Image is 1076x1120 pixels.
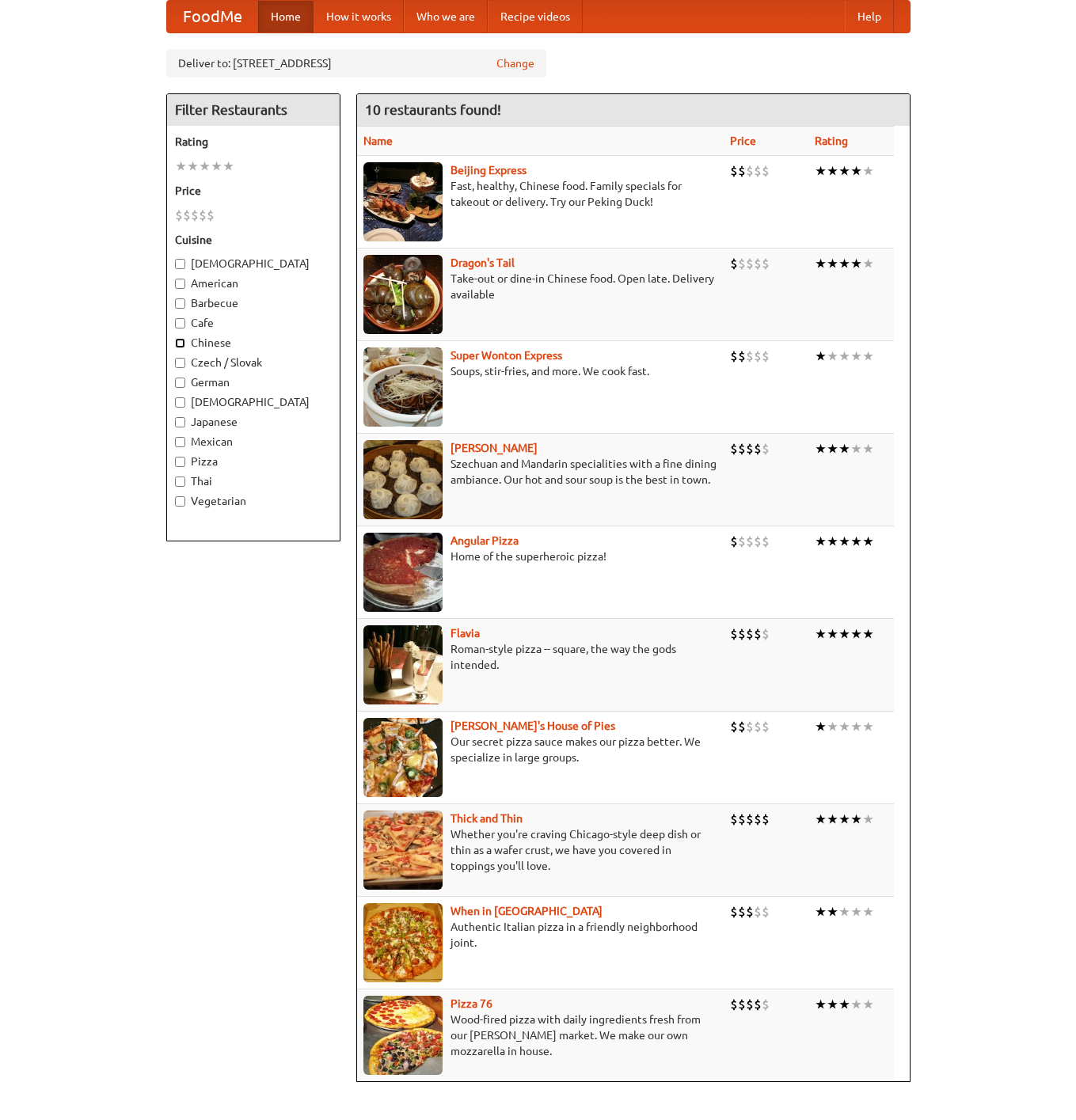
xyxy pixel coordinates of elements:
[754,255,762,272] li: $
[175,183,332,199] h5: Price
[862,533,874,550] li: ★
[862,162,874,180] li: ★
[850,996,862,1013] li: ★
[363,456,718,488] p: Szechuan and Mandarin specialities with a fine dining ambiance. Our hot and sour soup is the best...
[762,347,770,365] li: $
[815,718,827,735] li: ★
[738,533,746,550] li: $
[850,718,862,735] li: ★
[175,207,183,224] li: $
[738,718,746,735] li: $
[730,255,738,272] li: $
[258,1,314,32] a: Home
[363,996,443,1075] img: pizza76.jpg
[451,719,615,732] a: [PERSON_NAME]'s House of Pies
[496,55,534,71] a: Change
[451,905,603,917] a: When in [GEOGRAPHIC_DATA]
[363,255,443,334] img: dragon.jpg
[827,533,838,550] li: ★
[754,533,762,550] li: $
[827,255,838,272] li: ★
[762,996,770,1013] li: $
[845,1,894,32] a: Help
[363,641,718,673] p: Roman-style pizza -- square, the way the gods intended.
[175,374,332,390] label: German
[730,347,738,365] li: $
[199,158,211,175] li: ★
[363,718,443,797] img: luigis.jpg
[838,533,850,550] li: ★
[175,318,185,328] input: Cafe
[738,255,746,272] li: $
[175,256,332,271] label: [DEMOGRAPHIC_DATA]
[451,164,527,177] a: Beijing Express
[838,811,850,828] li: ★
[175,434,332,450] label: Mexican
[187,158,199,175] li: ★
[363,363,718,379] p: Soups, stir-fries, and more. We cook fast.
[404,1,488,32] a: Who we are
[762,162,770,180] li: $
[838,625,850,643] li: ★
[838,996,850,1013] li: ★
[175,417,185,427] input: Japanese
[451,997,492,1010] a: Pizza 76
[827,347,838,365] li: ★
[488,1,583,32] a: Recipe videos
[838,162,850,180] li: ★
[451,812,523,825] a: Thick and Thin
[754,996,762,1013] li: $
[363,826,718,874] p: Whether you're craving Chicago-style deep dish or thin as a wafer crust, we have you covered in t...
[363,734,718,765] p: Our secret pizza sauce makes our pizza better. We specialize in large groups.
[754,903,762,921] li: $
[762,533,770,550] li: $
[838,903,850,921] li: ★
[762,625,770,643] li: $
[730,440,738,457] li: $
[175,158,187,175] li: ★
[746,903,754,921] li: $
[827,162,838,180] li: ★
[451,256,515,269] b: Dragon's Tail
[207,207,215,224] li: $
[815,347,827,365] li: ★
[862,996,874,1013] li: ★
[815,811,827,828] li: ★
[738,625,746,643] li: $
[451,442,538,454] a: [PERSON_NAME]
[175,397,185,408] input: [DEMOGRAPHIC_DATA]
[363,903,443,982] img: wheninrome.jpg
[451,627,480,640] a: Flavia
[175,315,332,331] label: Cafe
[175,457,185,467] input: Pizza
[754,440,762,457] li: $
[175,476,185,487] input: Thai
[746,440,754,457] li: $
[754,811,762,828] li: $
[363,440,443,519] img: shandong.jpg
[730,533,738,550] li: $
[754,718,762,735] li: $
[738,811,746,828] li: $
[363,162,443,241] img: beijing.jpg
[175,437,185,447] input: Mexican
[730,625,738,643] li: $
[191,207,199,224] li: $
[746,811,754,828] li: $
[175,295,332,311] label: Barbecue
[199,207,207,224] li: $
[754,347,762,365] li: $
[167,1,258,32] a: FoodMe
[175,473,332,489] label: Thai
[862,718,874,735] li: ★
[363,347,443,427] img: superwonton.jpg
[815,903,827,921] li: ★
[754,162,762,180] li: $
[862,625,874,643] li: ★
[815,135,848,147] a: Rating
